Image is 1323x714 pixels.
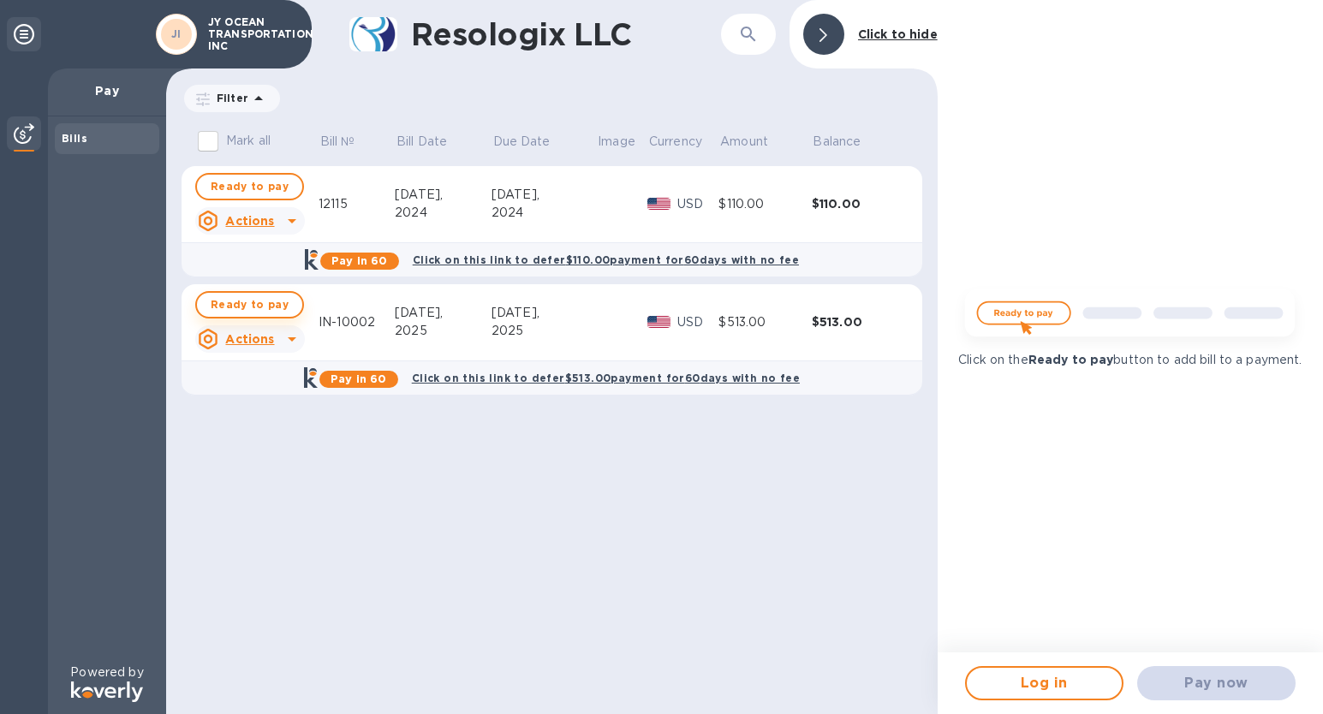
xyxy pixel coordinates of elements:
[211,176,289,197] span: Ready to pay
[958,351,1302,369] p: Click on the button to add bill to a payment.
[225,214,274,228] u: Actions
[62,82,152,99] p: Pay
[225,332,274,346] u: Actions
[718,313,811,331] div: $513.00
[965,666,1123,700] button: Log in
[412,372,800,384] b: Click on this link to defer $513.00 payment for 60 days with no fee
[980,673,1108,693] span: Log in
[677,195,719,213] p: USD
[395,186,492,204] div: [DATE],
[210,91,248,105] p: Filter
[331,254,387,267] b: Pay in 60
[208,16,294,52] p: JY OCEAN TRANSPORTATION INC
[70,663,143,681] p: Powered by
[396,133,447,151] p: Bill Date
[396,133,469,151] span: Bill Date
[1028,353,1114,366] b: Ready to pay
[413,253,799,266] b: Click on this link to defer $110.00 payment for 60 days with no fee
[493,133,551,151] p: Due Date
[813,133,861,151] p: Balance
[492,204,597,222] div: 2024
[720,133,768,151] p: Amount
[171,27,182,40] b: JI
[493,133,573,151] span: Due Date
[858,27,938,41] b: Click to hide
[647,316,670,328] img: USD
[492,304,597,322] div: [DATE],
[492,186,597,204] div: [DATE],
[395,322,492,340] div: 2025
[195,173,304,200] button: Ready to pay
[211,295,289,315] span: Ready to pay
[677,313,719,331] p: USD
[492,322,597,340] div: 2025
[395,304,492,322] div: [DATE],
[813,133,883,151] span: Balance
[319,313,395,331] div: IN-10002
[331,372,386,385] b: Pay in 60
[395,204,492,222] div: 2024
[319,195,395,213] div: 12115
[226,132,271,150] p: Mark all
[320,133,355,151] p: Bill №
[598,133,635,151] p: Image
[812,313,904,330] div: $513.00
[411,16,721,52] h1: Resologix LLC
[647,198,670,210] img: USD
[195,291,304,318] button: Ready to pay
[62,132,87,145] b: Bills
[649,133,702,151] p: Currency
[718,195,811,213] div: $110.00
[720,133,790,151] span: Amount
[812,195,904,212] div: $110.00
[71,681,143,702] img: Logo
[320,133,378,151] span: Bill №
